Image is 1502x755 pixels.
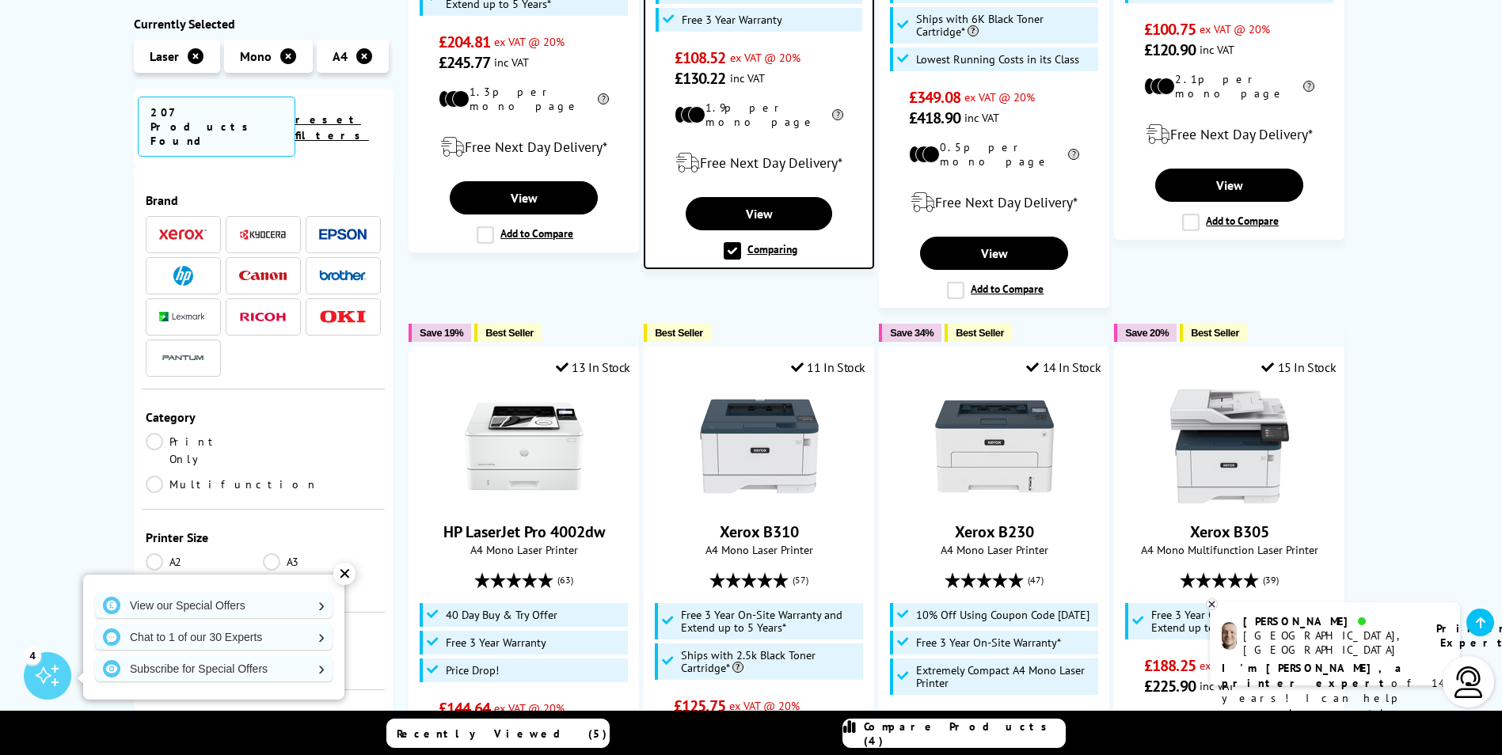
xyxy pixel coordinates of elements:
div: Technology [146,710,382,726]
span: Free 3 Year Warranty [446,636,546,649]
a: Multifunction [146,476,318,493]
span: £144.64 [439,698,490,719]
div: ✕ [333,563,356,585]
img: user-headset-light.svg [1453,666,1485,698]
span: ex VAT @ 20% [729,698,800,713]
span: Free 3 Year On-Site Warranty and Extend up to 5 Years* [1151,609,1330,634]
div: Brand [146,192,382,208]
span: A4 Mono Laser Printer [888,542,1101,557]
span: Save 34% [890,327,934,339]
span: 40 Day Buy & Try Offer [446,609,557,621]
a: View our Special Offers [95,593,333,618]
div: 13 In Stock [556,359,630,375]
a: Subscribe for Special Offers [95,656,333,681]
span: A4 Mono Laser Printer [417,542,630,557]
span: Laser [150,48,179,64]
label: Comparing [724,242,797,260]
img: Canon [239,271,287,281]
a: Xerox B310 [700,493,819,509]
span: Price Drop! [446,664,499,677]
b: I'm [PERSON_NAME], a printer expert [1222,661,1406,690]
button: Best Seller [474,324,542,342]
a: Print Only [146,433,264,468]
a: reset filters [295,112,369,142]
span: Free 3 Year Warranty [682,13,782,26]
img: Pantum [159,349,207,368]
label: Add to Compare [1182,214,1279,231]
img: Xerox B305 [1170,387,1289,506]
a: Epson [319,225,367,245]
span: ex VAT @ 20% [730,50,800,65]
span: Ships with 2.5k Black Toner Cartridge* [681,649,860,674]
div: 4 [24,647,41,664]
div: 15 In Stock [1261,359,1336,375]
span: inc VAT [964,110,999,125]
span: Best Seller [485,327,534,339]
img: OKI [319,310,367,324]
button: Save 20% [1114,324,1177,342]
img: Epson [319,229,367,241]
span: Compare Products (4) [864,719,1065,748]
span: £130.22 [675,68,726,89]
span: (63) [557,565,573,595]
div: [GEOGRAPHIC_DATA], [GEOGRAPHIC_DATA] [1243,628,1416,657]
span: Best Seller [1191,327,1239,339]
img: Xerox B230 [935,387,1054,506]
div: 11 In Stock [791,359,865,375]
a: View [450,181,597,214]
span: ex VAT @ 20% [494,34,565,49]
img: ashley-livechat.png [1222,622,1237,650]
span: £245.77 [439,52,490,73]
img: Xerox [159,230,207,241]
a: Chat to 1 of our 30 Experts [95,624,333,650]
span: inc VAT [1200,678,1234,693]
img: Lexmark [159,313,207,322]
span: Save 19% [420,327,463,339]
span: Extremely Compact A4 Mono Laser Printer [916,664,1095,689]
span: Mono [240,48,272,64]
li: 1.9p per mono page [675,101,844,129]
img: Kyocera [239,229,287,241]
div: Printer Size [146,529,382,545]
span: Lowest Running Costs in its Class [916,53,1079,66]
label: Add to Compare [947,282,1044,299]
div: 14 In Stock [1026,359,1101,375]
div: [PERSON_NAME] [1243,614,1416,628]
a: View [920,237,1067,270]
a: Xerox [159,225,207,245]
span: Save 20% [1125,327,1169,339]
li: 0.5p per mono page [909,140,1079,169]
label: Add to Compare [477,226,573,244]
p: of 14 years! I can help you choose the right product [1222,661,1448,736]
span: Best Seller [956,327,1004,339]
span: inc VAT [1200,42,1234,57]
span: ex VAT @ 20% [1200,658,1270,673]
div: modal_delivery [888,180,1101,225]
a: Xerox B230 [955,522,1034,542]
img: Ricoh [239,313,287,321]
a: View [686,197,832,230]
span: 207 Products Found [138,97,295,157]
a: A3 [263,553,381,571]
span: A4 Mono Laser Printer [652,542,865,557]
a: Xerox B230 [935,493,1054,509]
a: HP [159,266,207,286]
span: Best Seller [655,327,703,339]
button: Best Seller [644,324,711,342]
span: £125.75 [674,696,725,716]
span: £120.90 [1144,40,1196,60]
a: Xerox B305 [1190,522,1269,542]
li: 1.3p per mono page [439,85,609,113]
span: £204.81 [439,32,490,52]
div: modal_delivery [417,125,630,169]
div: modal_delivery [1123,112,1336,157]
a: Compare Products (4) [842,719,1066,748]
a: Xerox B305 [1170,493,1289,509]
a: Kyocera [239,225,287,245]
button: Best Seller [1180,324,1247,342]
span: A4 Mono Multifunction Laser Printer [1123,542,1336,557]
a: View [1155,169,1302,202]
li: 1.3p per mono page [1144,708,1314,737]
span: (57) [793,565,808,595]
a: Xerox B310 [720,522,799,542]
